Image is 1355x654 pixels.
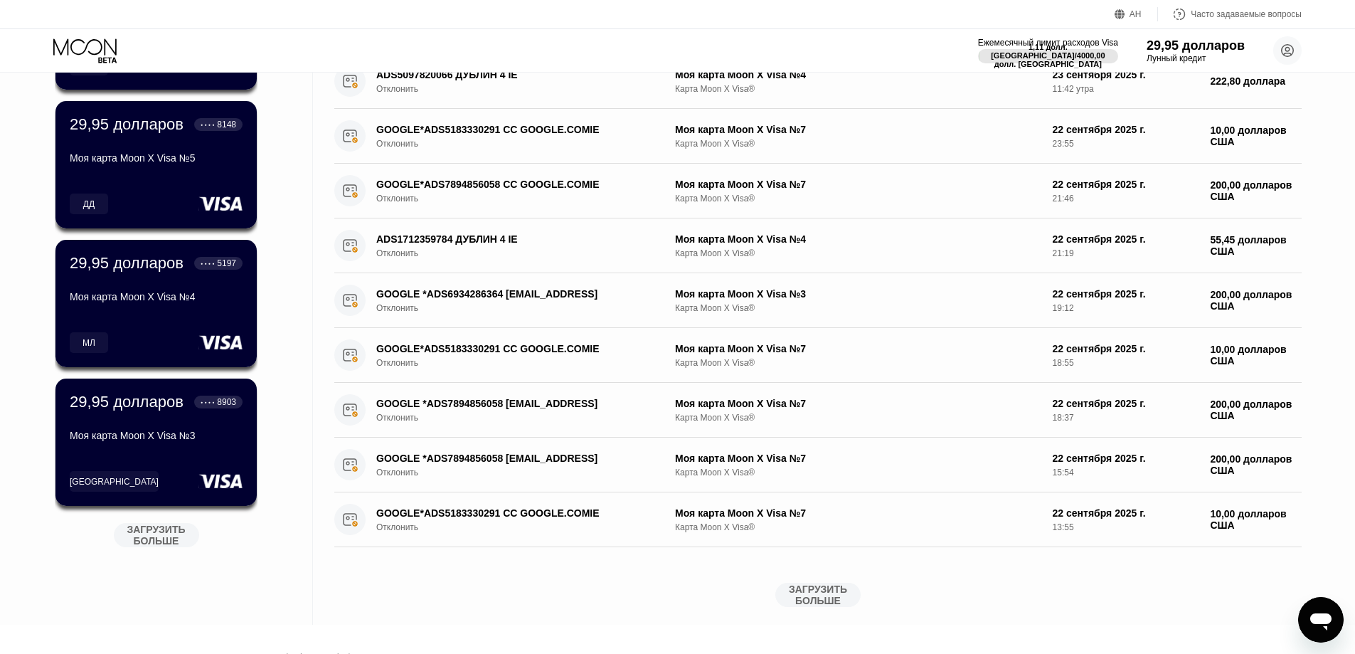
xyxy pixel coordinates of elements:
font: Отклонить [376,468,418,478]
font: Карта Moon X Visa® [675,358,755,368]
div: GOOGLE*ADS5183330291 CC GOOGLE.COMIEОтклонитьМоя карта Moon X Visa №7Карта Moon X Visa®22 сентябр... [334,109,1302,164]
font: ДД [83,199,95,209]
font: Карта Moon X Visa® [675,522,755,532]
font: 22 сентября 2025 г. [1053,507,1146,519]
font: 200,00 долларов США [1210,179,1295,202]
font: Ежемесячный лимит расходов Visa [978,38,1118,48]
font: 22 сентября 2025 г. [1053,343,1146,354]
div: GOOGLE*ADS5183330291 CC GOOGLE.COMIEОтклонитьМоя карта Moon X Visa №7Карта Moon X Visa®22 сентябр... [334,328,1302,383]
div: ADS5097820066 ДУБЛИН 4 IEОтклонитьМоя карта Moon X Visa №4Карта Moon X Visa®23 сентября 2025 г.11... [334,54,1302,109]
font: 55,45 долларов США [1210,234,1289,257]
font: Отклонить [376,303,418,313]
font: / [1075,51,1077,60]
div: АН [1115,7,1158,21]
font: Карта Moon X Visa® [675,413,755,423]
font: 11:42 утра [1053,84,1094,94]
font: Отклонить [376,413,418,423]
font: GOOGLE*ADS7894856058 CC GOOGLE.COMIE [376,179,600,190]
font: 18:37 [1053,413,1074,423]
font: 29,95 долларов [70,254,184,272]
font: 22 сентября 2025 г. [1053,233,1146,245]
font: 13:55 [1053,522,1074,532]
font: GOOGLE *ADS7894856058 [EMAIL_ADDRESS] [376,398,597,409]
div: ADS1712359784 ДУБЛИН 4 IEОтклонитьМоя карта Moon X Visa №4Карта Moon X Visa®22 сентября 2025 г.21... [334,218,1302,273]
font: GOOGLE*ADS5183330291 CC GOOGLE.COMIE [376,343,600,354]
font: Моя карта Moon X Visa №5 [70,152,196,164]
font: 200,00 долларов США [1210,289,1295,312]
font: 4000,00 долл. [GEOGRAPHIC_DATA] [994,51,1107,68]
font: ЗАГРУЗИТЬ БОЛЬШЕ [789,584,850,606]
font: Карта Moon X Visa® [675,194,755,204]
font: 22 сентября 2025 г. [1053,398,1146,409]
div: ЗАГРУЗИТЬ БОЛЬШЕ [334,583,1302,607]
font: Моя карта Moon X Visa №7 [675,179,806,190]
font: Карта Moon X Visa® [675,139,755,149]
font: 8148 [217,120,236,130]
div: 29,95 долларовЛунный кредит [1147,38,1245,63]
font: Отклонить [376,84,418,94]
font: [GEOGRAPHIC_DATA] [70,477,159,487]
div: GOOGLE *ADS7894856058 [EMAIL_ADDRESS]ОтклонитьМоя карта Moon X Visa №7Карта Moon X Visa®22 сентяб... [334,383,1302,438]
font: GOOGLE*ADS5183330291 CC GOOGLE.COMIE [376,124,600,135]
font: 29,95 долларов [1147,38,1245,53]
font: Моя карта Moon X Visa №7 [675,124,806,135]
font: 1,11 долл. [GEOGRAPHIC_DATA] [991,43,1075,60]
font: Моя карта Moon X Visa №7 [675,507,806,519]
font: Лунный кредит [1147,53,1206,63]
font: 23:55 [1053,139,1074,149]
div: ЗАГРУЗИТЬ БОЛЬШЕ [103,517,210,547]
font: 23 сентября 2025 г. [1053,69,1146,80]
font: Карта Moon X Visa® [675,84,755,94]
font: Карта Moon X Visa® [675,303,755,313]
font: 29,95 долларов [70,115,184,133]
font: 200,00 долларов США [1210,453,1295,476]
font: Моя карта Moon X Visa №7 [675,343,806,354]
font: ● ● ● ● [201,261,215,265]
font: 10,00 долларов США [1210,344,1289,366]
font: 29,95 долларов [70,393,184,411]
font: МЛ [83,338,95,348]
font: GOOGLE*ADS5183330291 CC GOOGLE.COMIE [376,507,600,519]
div: GOOGLE*ADS7894856058 CC GOOGLE.COMIEОтклонитьМоя карта Moon X Visa №7Карта Moon X Visa®22 сентябр... [334,164,1302,218]
font: Отклонить [376,248,418,258]
font: 222,80 доллара [1210,75,1285,87]
font: Отклонить [376,194,418,204]
font: ● ● ● ● [201,400,215,404]
div: 29,95 долларов● ● ● ●8148Моя карта Moon X Visa №5ДД [55,101,257,228]
font: 15:54 [1053,468,1074,478]
div: МЛ [70,332,108,353]
font: 21:19 [1053,248,1074,258]
div: Часто задаваемые вопросы [1158,7,1302,21]
font: 10,00 долларов США [1210,125,1289,147]
font: GOOGLE *ADS6934286364 [EMAIL_ADDRESS] [376,288,597,300]
div: Ежемесячный лимит расходов Visa1,11 долл. [GEOGRAPHIC_DATA]/4000,00 долл. [GEOGRAPHIC_DATA] [978,38,1118,63]
font: 8903 [217,397,236,407]
font: 19:12 [1053,303,1074,313]
font: GOOGLE *ADS7894856058 [EMAIL_ADDRESS] [376,453,597,464]
font: Моя карта Moon X Visa №4 [70,291,196,302]
font: 5197 [217,258,236,268]
div: ДД [70,194,108,214]
div: [GEOGRAPHIC_DATA] [70,471,159,492]
font: ADS1712359784 ДУБЛИН 4 IE [376,233,518,245]
font: Моя карта Moon X Visa №3 [675,288,806,300]
font: ЗАГРУЗИТЬ БОЛЬШЕ [127,524,188,547]
font: Отклонить [376,358,418,368]
font: Отклонить [376,139,418,149]
font: Отклонить [376,522,418,532]
font: 22 сентября 2025 г. [1053,288,1146,300]
font: 10,00 долларов США [1210,508,1289,531]
font: Моя карта Moon X Visa №7 [675,398,806,409]
font: Карта Moon X Visa® [675,468,755,478]
div: GOOGLE*ADS5183330291 CC GOOGLE.COMIEОтклонитьМоя карта Moon X Visa №7Карта Moon X Visa®22 сентябр... [334,492,1302,547]
font: 22 сентября 2025 г. [1053,453,1146,464]
font: 18:55 [1053,358,1074,368]
font: Карта Moon X Visa® [675,248,755,258]
font: Моя карта Moon X Visa №4 [675,233,806,245]
font: АН [1130,9,1142,19]
font: Моя карта Moon X Visa №4 [675,69,806,80]
iframe: Кнопка запуска окна обмена сообщениями [1298,597,1344,643]
font: 22 сентября 2025 г. [1053,179,1146,190]
div: 29,95 долларов● ● ● ●5197Моя карта Moon X Visa №4МЛ [55,240,257,367]
font: 200,00 долларов США [1210,399,1295,421]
